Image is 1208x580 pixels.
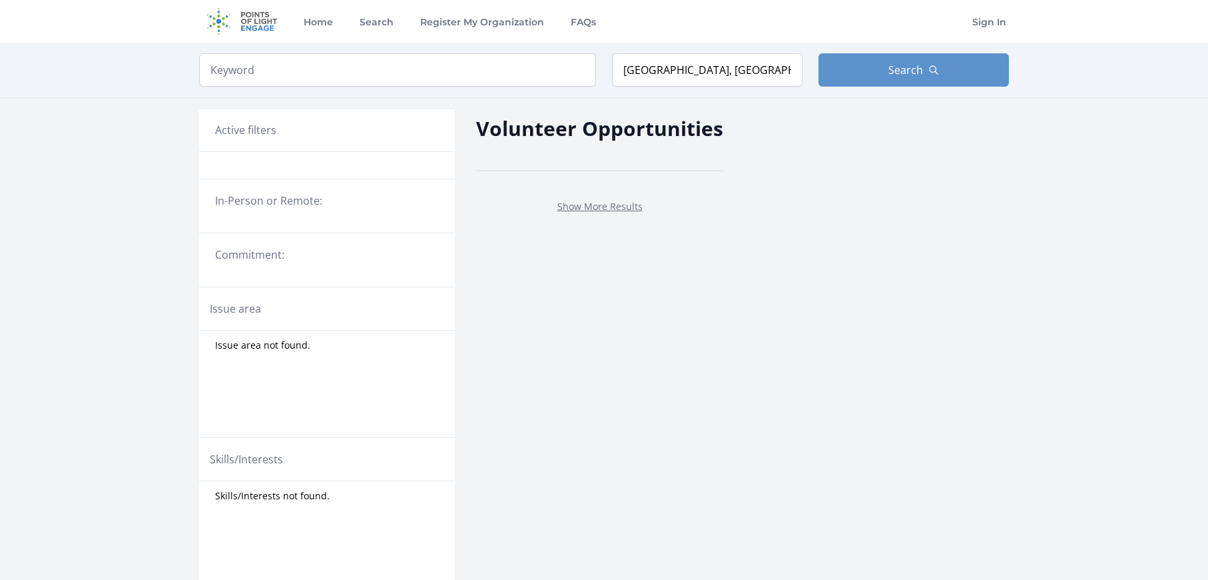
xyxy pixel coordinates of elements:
legend: Commitment: [215,247,439,263]
input: Keyword [199,53,596,87]
a: Show More Results [557,200,643,213]
button: Search [818,53,1009,87]
span: Search [888,62,923,78]
h2: Volunteer Opportunities [476,113,723,143]
h3: Active filters [215,122,276,138]
legend: Skills/Interests [210,451,283,467]
input: Location [612,53,802,87]
legend: Issue area [210,301,261,317]
span: Issue area not found. [215,339,310,352]
span: Skills/Interests not found. [215,489,330,503]
legend: In-Person or Remote: [215,193,439,209]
